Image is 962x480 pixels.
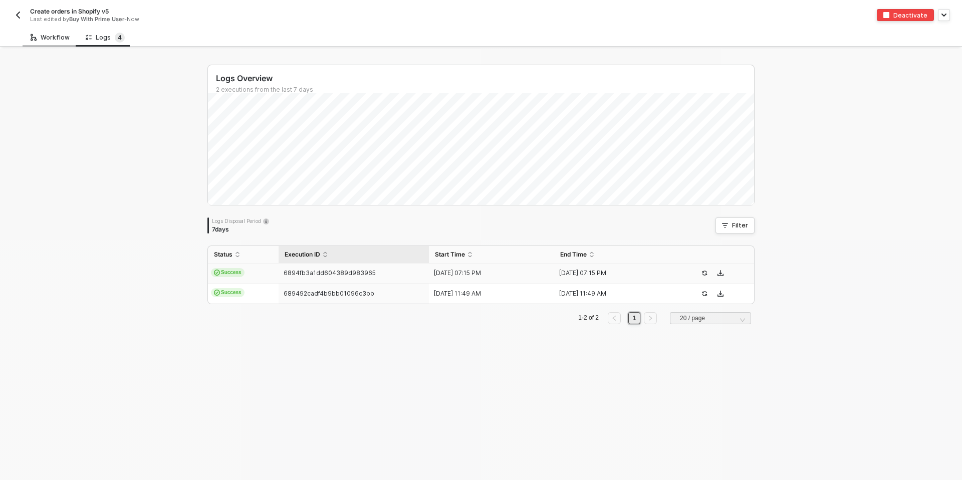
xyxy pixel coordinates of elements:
[435,251,465,259] span: Start Time
[717,270,724,276] span: icon-download
[211,288,245,297] span: Success
[118,34,122,41] span: 4
[577,312,600,324] li: 1-2 of 2
[630,313,639,324] a: 1
[429,246,554,264] th: Start Time
[429,269,546,277] div: [DATE] 07:15 PM
[670,312,751,328] div: Page Size
[216,86,754,94] div: 2 executions from the last 7 days
[69,16,124,23] span: Buy With Prime User
[676,313,745,324] input: Page Size
[284,290,374,297] span: 689492cadf4b9bb01096c3bb
[628,312,640,324] li: 1
[680,311,745,326] span: 20 / page
[560,251,587,259] span: End Time
[608,312,621,324] button: left
[14,11,22,19] img: back
[429,290,546,298] div: [DATE] 11:49 AM
[30,7,109,16] span: Create orders in Shopify v5
[214,251,232,259] span: Status
[554,246,679,264] th: End Time
[642,312,658,324] li: Next Page
[701,291,707,297] span: icon-success-page
[214,290,220,296] span: icon-cards
[877,9,934,21] button: deactivateDeactivate
[285,251,320,259] span: Execution ID
[883,12,889,18] img: deactivate
[647,315,653,321] span: right
[717,291,724,297] span: icon-download
[701,270,707,276] span: icon-success-page
[893,11,927,20] div: Deactivate
[12,9,24,21] button: back
[554,290,671,298] div: [DATE] 11:49 AM
[30,16,458,23] div: Last edited by - Now
[214,270,220,276] span: icon-cards
[115,33,125,43] sup: 4
[644,312,657,324] button: right
[208,246,279,264] th: Status
[284,269,376,277] span: 6894fb3a1dd604389d983965
[216,73,754,84] div: Logs Overview
[732,221,748,229] div: Filter
[86,33,125,43] div: Logs
[31,34,70,42] div: Workflow
[211,268,245,277] span: Success
[212,217,269,224] div: Logs Disposal Period
[715,217,755,233] button: Filter
[606,312,622,324] li: Previous Page
[212,225,269,233] div: 7 days
[611,315,617,321] span: left
[554,269,671,277] div: [DATE] 07:15 PM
